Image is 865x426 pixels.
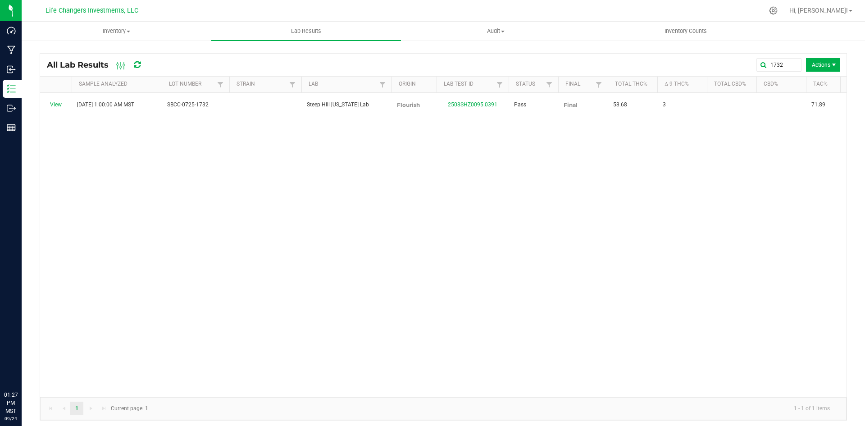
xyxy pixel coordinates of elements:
[70,402,83,415] a: Page 1
[307,101,369,108] span: Steep Hill [US_STATE] Lab
[279,27,333,35] span: Lab Results
[444,81,494,88] a: Lab Test IDSortable
[665,81,703,88] a: ∆-9 THC%Sortable
[237,81,287,88] a: StrainSortable
[4,415,18,422] p: 09/24
[7,84,16,93] inline-svg: Inventory
[516,81,543,88] a: StatusSortable
[714,81,753,88] a: Total CBD%Sortable
[22,22,211,41] a: Inventory
[154,401,837,416] kendo-pager-info: 1 - 1 of 1 items
[169,81,214,88] a: Lot NumberSortable
[399,81,433,88] a: OriginSortable
[77,101,134,108] span: [DATE] 1:00:00 AM MST
[652,27,719,35] span: Inventory Counts
[50,101,62,108] a: View
[764,81,802,88] a: CBD%Sortable
[309,81,377,88] a: LabSortable
[401,27,590,35] span: Audit
[7,123,16,132] inline-svg: Reports
[663,101,666,108] span: 3
[448,101,497,108] a: 2508SHZ0095.0391
[167,101,209,108] span: SBCC-0725-1732
[7,104,16,113] inline-svg: Outbound
[47,57,156,73] div: All Lab Results
[613,101,627,108] span: 58.68
[377,79,388,90] a: Filter
[287,79,298,90] a: Filter
[813,81,852,88] a: TAC%Sortable
[494,79,505,90] a: Filter
[7,46,16,55] inline-svg: Manufacturing
[397,101,420,108] span: Flourish
[401,22,591,41] a: Audit
[565,81,593,88] a: FinalSortable
[806,58,840,72] li: Actions
[46,7,138,14] span: Life Changers Investments, LLC
[615,81,654,88] a: Total THC%Sortable
[564,101,578,108] span: Final
[7,65,16,74] inline-svg: Inbound
[756,58,801,72] input: Search
[768,6,779,15] div: Manage settings
[593,79,604,90] a: Filter
[7,26,16,35] inline-svg: Dashboard
[811,101,825,108] span: 71.89
[40,397,847,420] kendo-pager: Current page: 1
[211,22,401,41] a: Lab Results
[514,101,526,108] span: Pass
[9,354,36,381] iframe: Resource center
[4,391,18,415] p: 01:27 PM MST
[789,7,848,14] span: Hi, [PERSON_NAME]!
[544,79,555,90] a: Filter
[215,79,226,90] a: Filter
[22,27,211,35] span: Inventory
[79,81,158,88] a: Sample AnalyzedSortable
[591,22,781,41] a: Inventory Counts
